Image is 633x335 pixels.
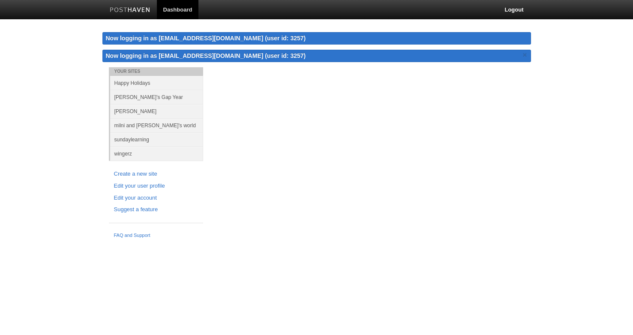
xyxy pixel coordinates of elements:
[110,104,203,118] a: [PERSON_NAME]
[114,182,198,191] a: Edit your user profile
[114,194,198,203] a: Edit your account
[114,170,198,179] a: Create a new site
[110,76,203,90] a: Happy Holidays
[110,90,203,104] a: [PERSON_NAME]'s Gap Year
[521,50,529,60] a: ×
[110,118,203,132] a: milni and [PERSON_NAME]'s world
[114,232,198,239] a: FAQ and Support
[106,52,306,59] span: Now logging in as [EMAIL_ADDRESS][DOMAIN_NAME] (user id: 3257)
[114,205,198,214] a: Suggest a feature
[109,67,203,76] li: Your Sites
[110,7,150,14] img: Posthaven-bar
[110,132,203,147] a: sundaylearning
[110,147,203,161] a: wingerz
[102,32,531,45] div: Now logging in as [EMAIL_ADDRESS][DOMAIN_NAME] (user id: 3257)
